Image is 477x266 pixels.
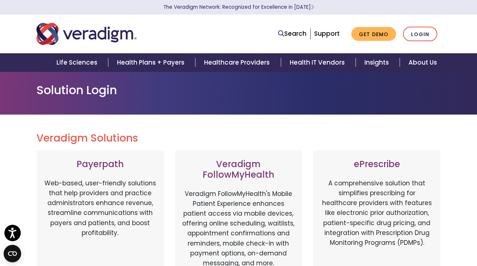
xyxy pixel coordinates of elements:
a: Healthcare Providers [195,53,281,72]
a: The Veradigm Network: Recognized for Excellence in [DATE]Learn More [163,4,314,11]
a: Support [314,29,340,38]
img: Veradigm logo [36,22,137,46]
h2: Veradigm Solutions [36,132,441,144]
a: Health Plans + Payers [108,53,195,72]
a: Search [278,29,306,39]
h3: Veradigm FollowMyHealth [182,159,295,180]
a: About Us [400,53,446,72]
span: Learn More [311,4,314,11]
a: Get Demo [351,27,396,41]
h1: Solution Login [36,83,441,97]
h3: ePrescribe [320,159,433,170]
button: Open CMP widget [4,245,21,262]
iframe: Drift Chat Widget [337,213,468,257]
a: Insights [356,53,400,72]
a: Health IT Vendors [281,53,356,72]
a: Life Sciences [48,53,108,72]
h3: Payerpath [44,159,157,170]
a: Login [403,27,437,42]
